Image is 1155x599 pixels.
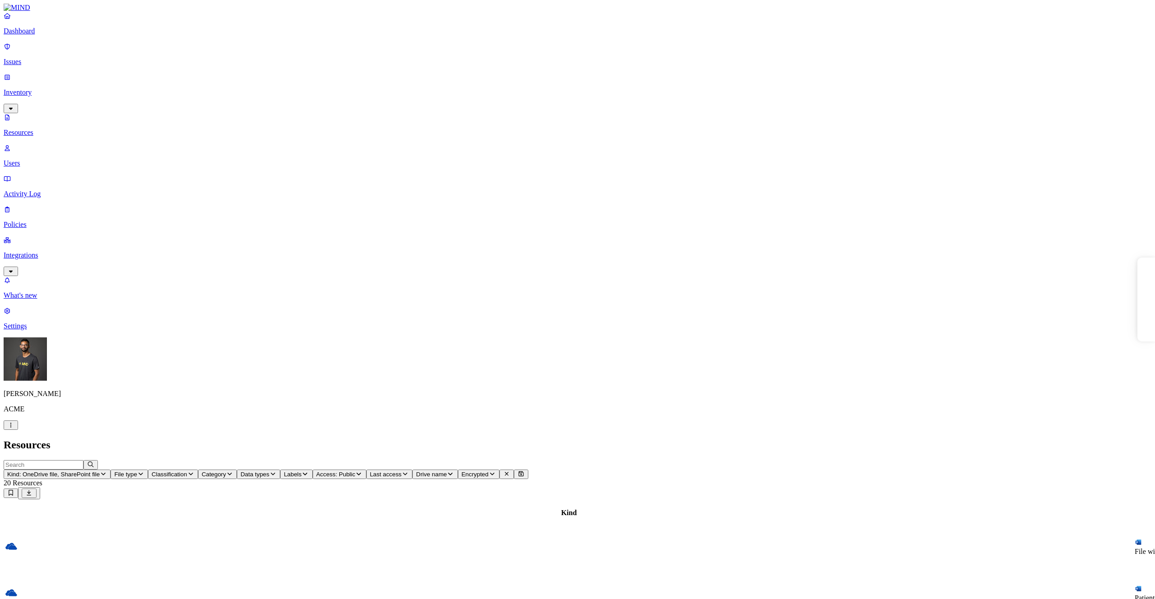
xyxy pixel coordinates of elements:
[4,236,1151,275] a: Integrations
[4,337,47,381] img: Amit Cohen
[462,471,489,478] span: Encrypted
[4,460,83,470] input: Search
[4,4,30,12] img: MIND
[5,586,18,599] img: onedrive
[4,12,1151,35] a: Dashboard
[152,471,187,478] span: Classification
[202,471,226,478] span: Category
[4,113,1151,137] a: Resources
[4,190,1151,198] p: Activity Log
[4,205,1151,229] a: Policies
[1135,585,1142,592] img: microsoft-word
[7,471,100,478] span: Kind: OneDrive file, SharePoint file
[4,291,1151,299] p: What's new
[4,27,1151,35] p: Dashboard
[416,471,447,478] span: Drive name
[240,471,269,478] span: Data types
[4,88,1151,97] p: Inventory
[114,471,137,478] span: File type
[4,129,1151,137] p: Resources
[4,73,1151,112] a: Inventory
[4,307,1151,330] a: Settings
[4,58,1151,66] p: Issues
[5,509,1133,517] div: Kind
[4,405,1151,413] p: ACME
[4,175,1151,198] a: Activity Log
[5,540,18,553] img: onedrive
[4,276,1151,299] a: What's new
[4,221,1151,229] p: Policies
[4,390,1151,398] p: [PERSON_NAME]
[4,42,1151,66] a: Issues
[4,159,1151,167] p: Users
[284,471,301,478] span: Labels
[4,251,1151,259] p: Integrations
[316,471,356,478] span: Access: Public
[4,144,1151,167] a: Users
[1135,539,1142,546] img: microsoft-word
[4,322,1151,330] p: Settings
[4,439,1151,451] h2: Resources
[370,471,402,478] span: Last access
[4,4,1151,12] a: MIND
[4,479,42,487] span: 20 Resources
